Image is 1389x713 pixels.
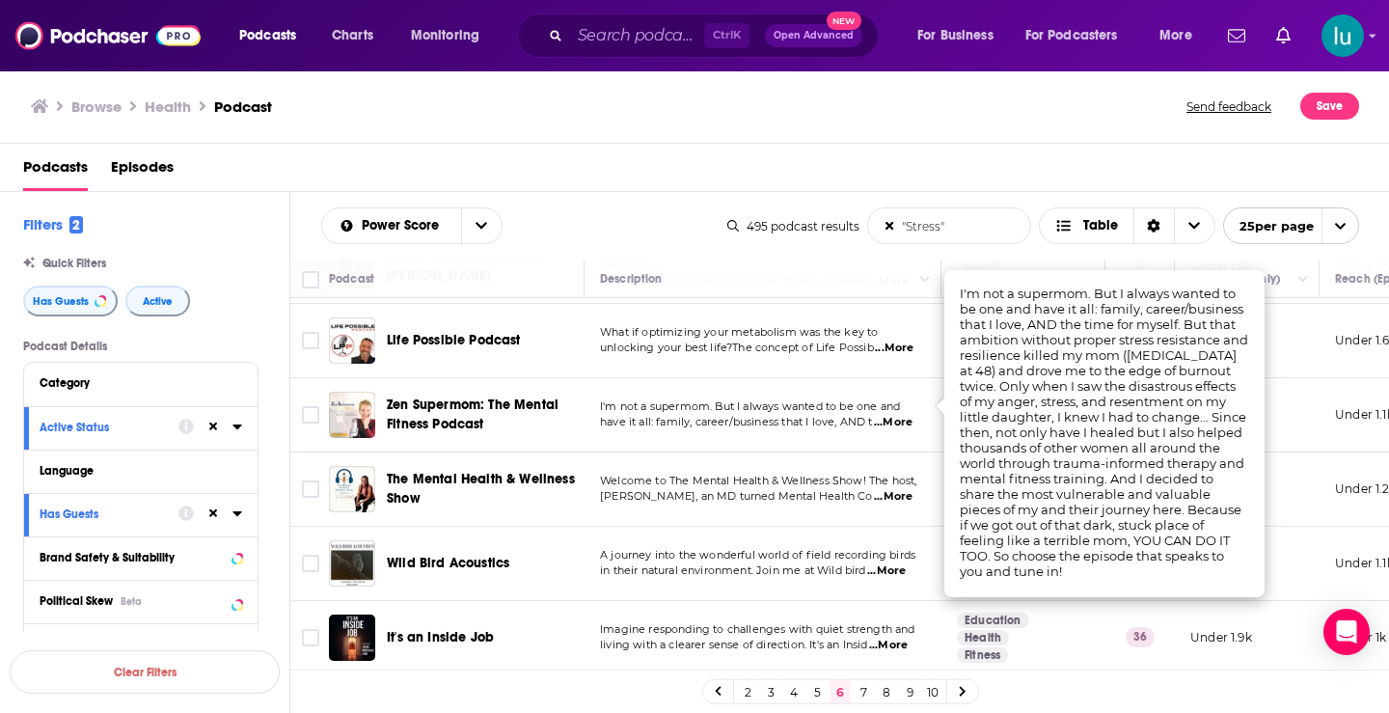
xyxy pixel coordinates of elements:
[40,421,166,434] div: Active Status
[1300,93,1359,120] button: Save
[214,97,272,116] h3: Podcast
[1083,219,1118,233] span: Table
[69,216,83,233] span: 2
[1321,14,1364,57] img: User Profile
[704,23,749,48] span: Ctrl K
[329,540,375,587] img: Wild Bird Acoustics
[831,680,850,703] a: 6
[1039,207,1215,244] button: Choose View
[807,680,827,703] a: 5
[1323,609,1370,655] div: Open Intercom Messenger
[329,392,375,438] img: Zen Supermom: The Mental Fitness Podcast
[40,376,230,390] div: Category
[765,24,862,47] button: Open AdvancedNew
[727,219,859,233] div: 495 podcast results
[226,20,321,51] button: open menu
[302,332,319,349] span: Toggle select row
[1223,207,1359,244] button: open menu
[1121,267,1148,290] div: Power Score
[40,589,242,613] button: Political SkewBeta
[111,151,174,191] span: Episodes
[302,406,319,424] span: Toggle select row
[33,296,89,307] span: Has Guests
[874,415,912,430] span: ...More
[1146,20,1216,51] button: open menu
[40,370,242,395] button: Category
[1077,268,1101,291] button: Column Actions
[387,470,578,508] a: The Mental Health & Wellness Show
[319,20,385,51] a: Charts
[600,622,915,636] span: Imagine responding to challenges with quiet strength and
[1220,19,1253,52] a: Show notifications dropdown
[827,12,861,30] span: New
[1159,22,1192,49] span: More
[329,615,375,661] img: It's an Inside Job
[1133,208,1174,243] div: Sort Direction
[957,630,1009,645] a: Health
[329,466,375,512] img: The Mental Health & Wellness Show
[1190,267,1280,290] div: Reach (Monthly)
[40,458,242,482] button: Language
[40,502,178,526] button: Has Guests
[877,680,896,703] a: 8
[854,680,873,703] a: 7
[387,331,521,350] a: Life Possible Podcast
[761,680,780,703] a: 3
[15,17,201,54] img: Podchaser - Follow, Share and Rate Podcasts
[71,97,122,116] a: Browse
[40,507,166,521] div: Has Guests
[867,563,906,579] span: ...More
[121,595,142,608] div: Beta
[329,317,375,364] a: Life Possible Podcast
[387,397,558,432] span: Zen Supermom: The Mental Fitness Podcast
[957,613,1029,628] a: Education
[40,545,242,569] button: Brand Safety & Suitability
[600,399,900,413] span: I'm not a supermom. But I always wanted to be one and
[1190,629,1252,645] p: Under 1.9k
[600,489,873,503] span: [PERSON_NAME], an MD turned Mental Health Co
[145,97,191,116] h1: Health
[1181,93,1277,120] button: Send feedback
[23,286,118,316] button: Has Guests
[40,594,113,608] span: Political Skew
[387,471,575,507] span: The Mental Health & Wellness Show
[600,267,662,290] div: Description
[322,219,461,233] button: open menu
[239,22,296,49] span: Podcasts
[387,396,578,434] a: Zen Supermom: The Mental Fitness Podcast
[1321,14,1364,57] span: Logged in as lusodano
[923,680,942,703] a: 10
[387,628,494,647] a: It's an Inside Job
[387,332,521,348] span: Life Possible Podcast
[23,151,88,191] a: Podcasts
[321,207,503,244] h2: Choose List sort
[302,629,319,646] span: Toggle select row
[302,480,319,498] span: Toggle select row
[869,638,908,653] span: ...More
[332,22,373,49] span: Charts
[125,286,190,316] button: Active
[957,647,1008,663] a: Fitness
[23,340,259,353] p: Podcast Details
[1321,14,1364,57] button: Show profile menu
[738,680,757,703] a: 2
[1268,19,1298,52] a: Show notifications dropdown
[40,464,230,478] div: Language
[1292,268,1315,291] button: Column Actions
[917,22,994,49] span: For Business
[875,341,913,356] span: ...More
[600,325,878,339] span: What if optimizing your metabolism was the key to
[411,22,479,49] span: Monitoring
[1025,22,1118,49] span: For Podcasters
[784,680,803,703] a: 4
[904,20,1018,51] button: open menu
[362,219,446,233] span: Power Score
[535,14,897,58] div: Search podcasts, credits, & more...
[874,489,912,505] span: ...More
